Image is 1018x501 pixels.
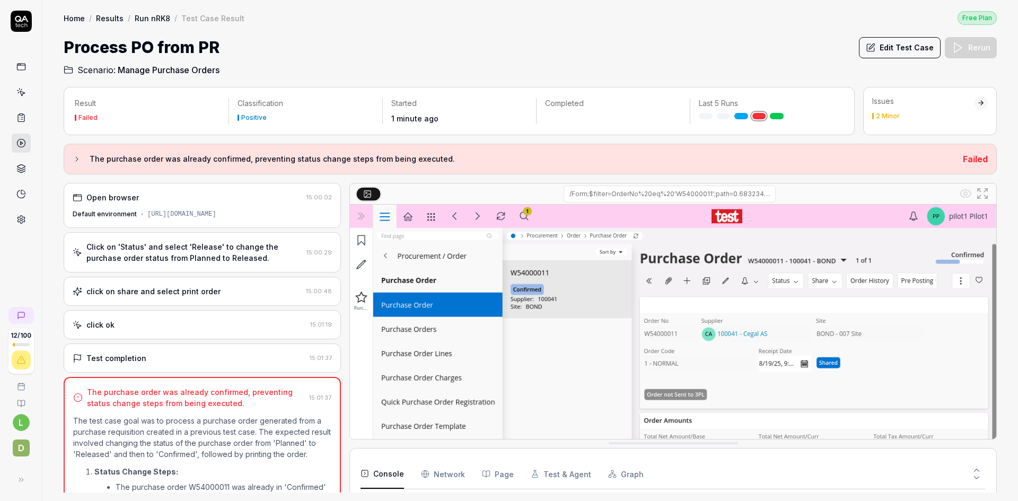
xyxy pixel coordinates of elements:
button: Rerun [945,37,997,58]
div: Open browser [86,192,139,203]
p: Classification [238,98,374,109]
div: Test Case Result [181,13,244,23]
div: / [174,13,177,23]
h1: Process PO from PR [64,36,220,59]
p: Last 5 Runs [699,98,835,109]
time: 15:01:37 [309,394,331,401]
time: 15:01:19 [310,321,332,328]
div: 2 Minor [876,113,900,119]
button: D [4,431,38,459]
div: Positive [241,115,267,121]
button: Network [421,459,465,489]
div: click ok [86,319,115,330]
div: Click on 'Status' and select 'Release' to change the purchase order status from Planned to Released. [86,241,302,263]
div: Default environment [73,209,137,219]
a: New conversation [8,307,34,324]
p: Completed [545,98,681,109]
div: / [89,13,92,23]
button: Edit Test Case [859,37,941,58]
a: Book a call with us [4,374,38,391]
div: Failed [78,115,98,121]
div: click on share and select print order [86,286,221,297]
time: 15:00:29 [306,249,332,256]
a: Documentation [4,391,38,408]
span: Scenario: [75,64,116,76]
time: 15:00:02 [306,194,332,201]
div: The purchase order was already confirmed, preventing status change steps from being executed. [87,386,305,409]
button: Free Plan [958,11,997,25]
button: Show all interative elements [957,185,974,202]
a: Results [96,13,124,23]
h3: The purchase order was already confirmed, preventing status change steps from being executed. [90,153,954,165]
button: Page [482,459,514,489]
a: Scenario:Manage Purchase Orders [64,64,220,76]
p: Result [75,98,220,109]
div: Issues [872,96,974,107]
div: / [128,13,130,23]
button: l [13,414,30,431]
span: Failed [963,154,988,164]
time: 1 minute ago [391,114,438,123]
div: [URL][DOMAIN_NAME] [147,209,216,219]
strong: Status Change Steps: [94,467,178,476]
a: Home [64,13,85,23]
button: The purchase order was already confirmed, preventing status change steps from being executed. [73,153,954,165]
span: Manage Purchase Orders [118,64,220,76]
button: Graph [608,459,644,489]
time: 15:01:37 [310,354,332,362]
span: 12 / 100 [11,332,31,339]
p: Started [391,98,528,109]
span: D [13,440,30,456]
button: Open in full screen [974,185,991,202]
div: Test completion [86,353,146,364]
a: Run nRK8 [135,13,170,23]
button: Test & Agent [531,459,591,489]
time: 15:00:48 [306,287,332,295]
button: Console [361,459,404,489]
p: The test case goal was to process a purchase order generated from a purchase requisition created ... [73,415,331,460]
